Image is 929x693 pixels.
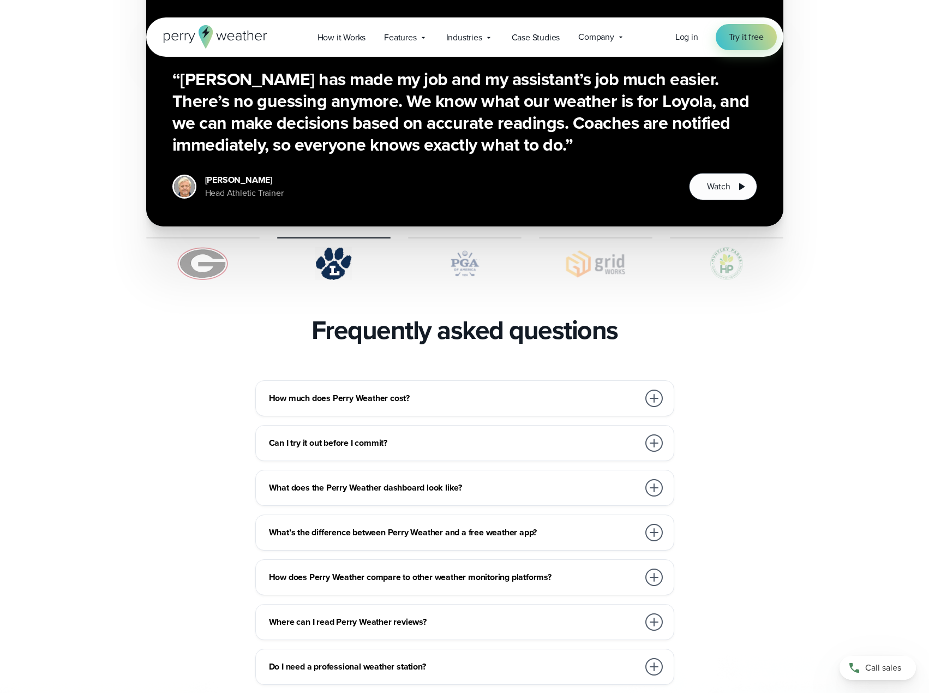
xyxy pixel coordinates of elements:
span: How it Works [317,31,366,44]
div: Head Athletic Trainer [205,187,284,200]
h3: Can I try it out before I commit? [269,437,639,450]
span: Company [578,31,614,44]
img: Gridworks.svg [539,247,652,280]
span: Watch [707,180,730,193]
a: How it Works [308,26,375,49]
span: Log in [675,31,698,43]
a: Log in [675,31,698,44]
span: Industries [446,31,482,44]
h3: What does the Perry Weather dashboard look like? [269,481,639,494]
h3: How does Perry Weather compare to other weather monitoring platforms? [269,571,639,584]
h3: Do I need a professional weather station? [269,660,639,673]
h3: Where can I read Perry Weather reviews? [269,616,639,629]
div: [PERSON_NAME] [205,174,284,187]
h3: What’s the difference between Perry Weather and a free weather app? [269,526,639,539]
span: Call sales [865,661,901,674]
img: PGA.svg [408,247,522,280]
span: Try it free [729,31,764,44]
a: Case Studies [502,26,570,49]
a: Try it free [716,24,777,50]
h2: Frequently asked questions [311,315,618,345]
h3: How much does Perry Weather cost? [269,392,639,405]
a: Call sales [840,656,916,680]
h3: “[PERSON_NAME] has made my job and my assistant’s job much easier. There’s no guessing anymore. W... [172,68,757,156]
button: Watch [689,173,757,200]
span: Features [384,31,416,44]
span: Case Studies [512,31,560,44]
